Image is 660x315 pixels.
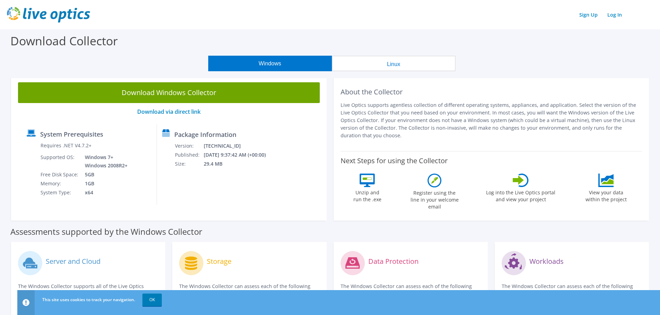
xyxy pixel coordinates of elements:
[80,188,129,197] td: x64
[142,294,162,306] a: OK
[40,179,80,188] td: Memory:
[46,258,100,265] label: Server and Cloud
[174,131,236,138] label: Package Information
[341,282,481,298] p: The Windows Collector can assess each of the following DPS applications.
[10,33,118,49] label: Download Collector
[208,56,332,71] button: Windows
[80,153,129,170] td: Windows 7+ Windows 2008R2+
[41,142,91,149] label: Requires .NET V4.7.2+
[18,282,158,298] p: The Windows Collector supports all of the Live Optics compute and cloud assessments.
[332,56,456,71] button: Linux
[40,188,80,197] td: System Type:
[581,187,631,203] label: View your data within the project
[203,150,275,159] td: [DATE] 9:37:42 AM (+00:00)
[529,258,564,265] label: Workloads
[341,101,642,139] p: Live Optics supports agentless collection of different operating systems, appliances, and applica...
[341,88,642,96] h2: About the Collector
[203,159,275,168] td: 29.4 MB
[203,141,275,150] td: [TECHNICAL_ID]
[207,258,231,265] label: Storage
[368,258,419,265] label: Data Protection
[18,82,320,103] a: Download Windows Collector
[7,7,90,22] img: live_optics_svg.svg
[80,179,129,188] td: 1GB
[40,170,80,179] td: Free Disk Space:
[486,187,556,203] label: Log into the Live Optics portal and view your project
[179,282,319,298] p: The Windows Collector can assess each of the following storage systems.
[341,157,448,165] label: Next Steps for using the Collector
[408,187,460,210] label: Register using the line in your welcome email
[40,131,103,138] label: System Prerequisites
[175,141,203,150] td: Version:
[40,153,80,170] td: Supported OS:
[175,150,203,159] td: Published:
[175,159,203,168] td: Size:
[80,170,129,179] td: 5GB
[42,297,135,303] span: This site uses cookies to track your navigation.
[137,108,201,115] a: Download via direct link
[10,228,202,235] label: Assessments supported by the Windows Collector
[502,282,642,298] p: The Windows Collector can assess each of the following applications.
[351,187,383,203] label: Unzip and run the .exe
[576,10,601,20] a: Sign Up
[604,10,625,20] a: Log In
